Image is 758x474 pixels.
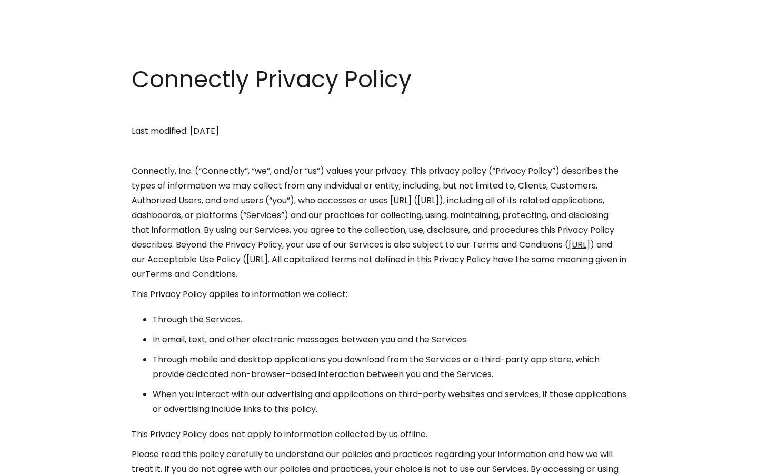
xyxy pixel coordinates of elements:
[132,124,626,139] p: Last modified: [DATE]
[132,427,626,442] p: This Privacy Policy does not apply to information collected by us offline.
[145,268,236,280] a: Terms and Conditions
[132,164,626,282] p: Connectly, Inc. (“Connectly”, “we”, and/or “us”) values your privacy. This privacy policy (“Priva...
[568,239,590,251] a: [URL]
[153,332,626,347] li: In email, text, and other electronic messages between you and the Services.
[417,194,439,206] a: [URL]
[132,144,626,159] p: ‍
[153,387,626,417] li: When you interact with our advertising and applications on third-party websites and services, if ...
[153,352,626,382] li: Through mobile and desktop applications you download from the Services or a third-party app store...
[132,287,626,302] p: This Privacy Policy applies to information we collect:
[21,456,63,470] ul: Language list
[132,63,626,96] h1: Connectly Privacy Policy
[11,455,63,470] aside: Language selected: English
[132,104,626,118] p: ‍
[153,312,626,327] li: Through the Services.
